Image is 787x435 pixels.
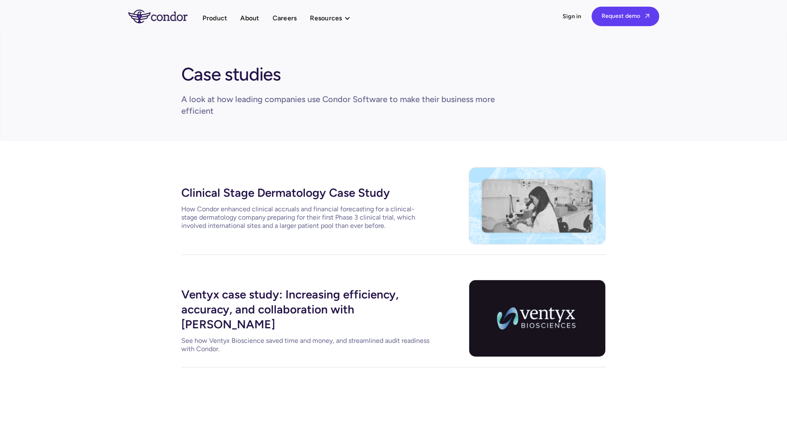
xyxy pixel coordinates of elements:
[592,7,659,26] a: Request demo
[310,12,342,24] div: Resources
[181,59,281,86] h1: Case studies
[563,12,582,21] a: Sign in
[645,13,649,19] span: 
[181,93,500,117] div: A look at how leading companies use Condor Software to make their business more efficient
[181,337,430,353] div: See how Ventyx Bioscience saved time and money, and streamlined audit readiness with Condor.
[202,12,227,24] a: Product
[181,205,430,230] div: How Condor enhanced clinical accruals and financial forecasting for a clinical-stage dermatology ...
[181,283,430,353] a: Ventyx case study: Increasing efficiency, accuracy, and collaboration with [PERSON_NAME]See how V...
[310,12,358,24] div: Resources
[273,12,297,24] a: Careers
[181,182,430,230] a: Clinical Stage Dermatology Case StudyHow Condor enhanced clinical accruals and financial forecast...
[128,10,202,23] a: home
[240,12,259,24] a: About
[181,182,430,202] div: Clinical Stage Dermatology Case Study
[181,283,430,333] div: Ventyx case study: Increasing efficiency, accuracy, and collaboration with [PERSON_NAME]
